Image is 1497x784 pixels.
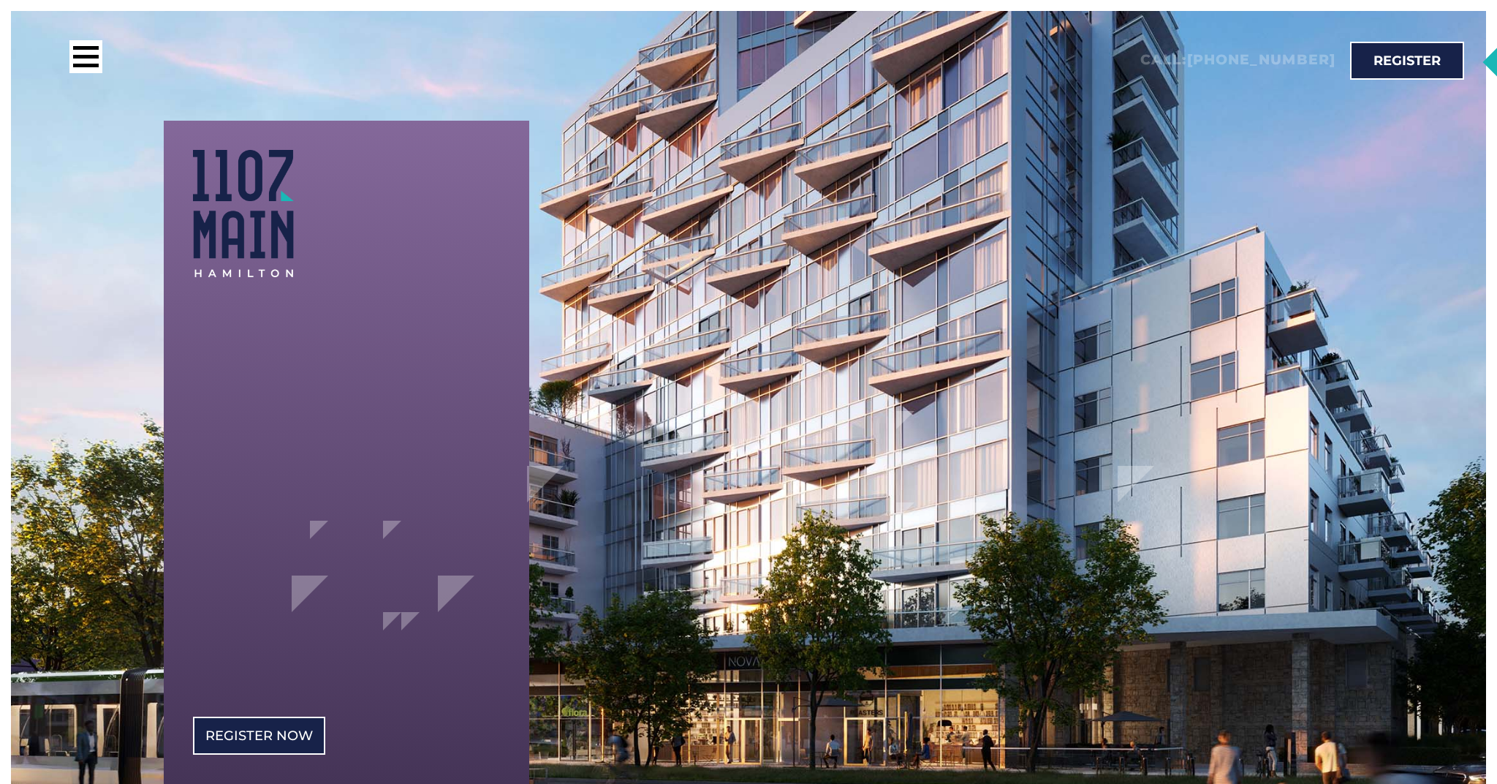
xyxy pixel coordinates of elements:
span: Register [1373,54,1441,67]
a: REgister Now [193,717,325,755]
span: REgister Now [205,729,313,742]
a: [PHONE_NUMBER] [1187,51,1335,68]
h2: Call: [1140,51,1335,69]
a: Register [1350,42,1464,80]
